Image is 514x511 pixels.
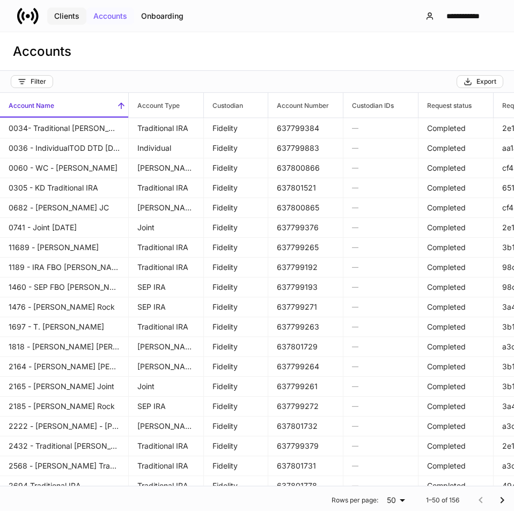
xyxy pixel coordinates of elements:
td: Roth IRA [129,356,204,377]
div: Onboarding [141,12,183,20]
td: Fidelity [204,237,268,258]
span: Account Number [268,93,343,118]
td: Fidelity [204,118,268,138]
td: Fidelity [204,198,268,218]
td: Completed [418,317,494,337]
td: Fidelity [204,396,268,417]
td: Joint [129,217,204,238]
td: Roth IRA [129,416,204,436]
td: Fidelity [204,277,268,297]
td: Fidelity [204,138,268,158]
td: 637799192 [268,257,343,278]
td: 637801729 [268,337,343,357]
p: Rows per page: [332,496,378,505]
td: 637801732 [268,416,343,436]
td: Fidelity [204,337,268,357]
td: Individual [129,138,204,158]
h6: — [352,182,409,193]
td: Fidelity [204,416,268,436]
span: Custodian [204,93,268,118]
h6: — [352,322,409,332]
div: Export [464,77,496,86]
button: Clients [47,8,86,25]
td: Roth IRA [129,198,204,218]
h6: — [352,461,409,471]
td: Fidelity [204,158,268,178]
td: 637799261 [268,376,343,397]
td: Joint [129,376,204,397]
td: Completed [418,396,494,417]
td: 637799271 [268,297,343,317]
span: Request status [418,93,493,118]
td: SEP IRA [129,277,204,297]
td: Completed [418,257,494,278]
td: Traditional IRA [129,178,204,198]
td: Roth IRA [129,337,204,357]
td: 637799265 [268,237,343,258]
td: Completed [418,217,494,238]
td: Traditional IRA [129,456,204,476]
td: Completed [418,356,494,377]
td: 637799384 [268,118,343,138]
td: 637799263 [268,317,343,337]
td: Fidelity [204,317,268,337]
button: Export [457,75,503,88]
h6: — [352,401,409,411]
td: Traditional IRA [129,436,204,456]
td: Roth IRA [129,158,204,178]
span: Custodian IDs [343,93,418,118]
h6: — [352,441,409,451]
h6: — [352,361,409,371]
td: Fidelity [204,178,268,198]
td: Completed [418,297,494,317]
td: 637801778 [268,476,343,496]
button: Go to next page [491,490,513,511]
h6: — [352,302,409,312]
td: Fidelity [204,476,268,496]
h6: Custodian [204,100,243,111]
div: Filter [18,77,46,86]
td: 637799379 [268,436,343,456]
td: Completed [418,138,494,158]
td: Completed [418,277,494,297]
td: Traditional IRA [129,118,204,138]
td: 637799193 [268,277,343,297]
h6: — [352,143,409,153]
td: 637799376 [268,217,343,238]
td: Fidelity [204,297,268,317]
span: Account Type [129,93,203,118]
td: Fidelity [204,456,268,476]
h6: — [352,282,409,292]
td: Completed [418,158,494,178]
h6: — [352,163,409,173]
h6: Account Number [268,100,329,111]
td: Fidelity [204,356,268,377]
td: Completed [418,198,494,218]
td: Completed [418,118,494,138]
td: 637801521 [268,178,343,198]
td: 637800865 [268,198,343,218]
h6: Request status [418,100,472,111]
h6: — [352,202,409,213]
td: 637799264 [268,356,343,377]
h6: — [352,381,409,391]
div: Accounts [93,12,127,20]
h3: Accounts [13,43,71,60]
td: Completed [418,436,494,456]
p: 1–50 of 156 [426,496,459,505]
td: Completed [418,237,494,258]
h6: — [352,341,409,352]
td: SEP IRA [129,396,204,417]
td: Traditional IRA [129,257,204,278]
button: Accounts [86,8,134,25]
h6: — [352,242,409,252]
h6: Custodian IDs [343,100,394,111]
td: Completed [418,476,494,496]
td: 637801731 [268,456,343,476]
td: SEP IRA [129,297,204,317]
h6: — [352,421,409,431]
td: Fidelity [204,217,268,238]
td: Completed [418,178,494,198]
h6: — [352,123,409,133]
td: Completed [418,376,494,397]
